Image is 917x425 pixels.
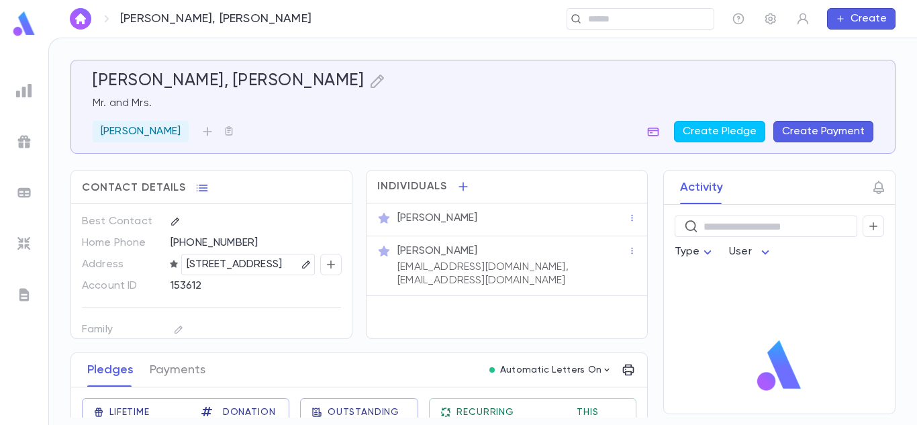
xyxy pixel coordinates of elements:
[11,11,38,37] img: logo
[82,319,159,340] p: Family
[93,71,364,91] h5: [PERSON_NAME], [PERSON_NAME]
[397,211,477,225] p: [PERSON_NAME]
[187,256,283,273] p: [STREET_ADDRESS]
[16,236,32,252] img: imports_grey.530a8a0e642e233f2baf0ef88e8c9fcb.svg
[16,134,32,150] img: campaigns_grey.99e729a5f7ee94e3726e6486bddda8f1.svg
[150,353,205,387] button: Payments
[101,125,181,138] p: [PERSON_NAME]
[675,239,716,265] div: Type
[16,185,32,201] img: batches_grey.339ca447c9d9533ef1741baa751efc33.svg
[93,97,873,110] p: Mr. and Mrs.
[752,339,807,393] img: logo
[328,407,399,418] span: Outstanding
[16,83,32,99] img: reports_grey.c525e4749d1bce6a11f5fe2a8de1b229.svg
[484,361,618,379] button: Automatic Letters On
[674,121,765,142] button: Create Pledge
[82,275,159,297] p: Account ID
[729,246,752,257] span: User
[500,365,602,375] p: Automatic Letters On
[93,121,189,142] div: [PERSON_NAME]
[120,11,311,26] p: [PERSON_NAME], [PERSON_NAME]
[397,261,628,287] p: [EMAIL_ADDRESS][DOMAIN_NAME], [EMAIL_ADDRESS][DOMAIN_NAME]
[82,211,159,232] p: Best Contact
[82,232,159,254] p: Home Phone
[675,246,700,257] span: Type
[773,121,873,142] button: Create Payment
[171,275,307,295] div: 153612
[82,254,159,275] p: Address
[680,171,723,204] button: Activity
[16,287,32,303] img: letters_grey.7941b92b52307dd3b8a917253454ce1c.svg
[82,181,186,195] span: Contact Details
[397,244,477,258] p: [PERSON_NAME]
[827,8,896,30] button: Create
[171,232,341,252] div: [PHONE_NUMBER]
[87,353,134,387] button: Pledges
[729,239,773,265] div: User
[73,13,89,24] img: home_white.a664292cf8c1dea59945f0da9f25487c.svg
[377,180,447,193] span: Individuals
